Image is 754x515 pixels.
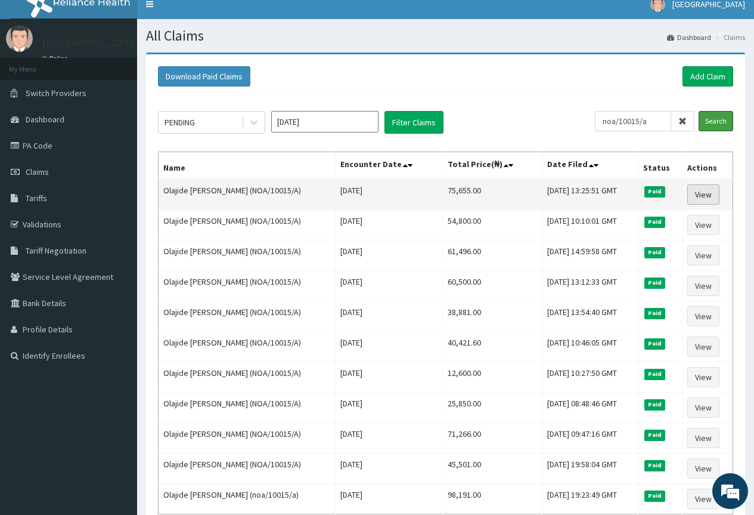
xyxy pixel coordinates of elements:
[687,337,719,357] a: View
[699,111,733,131] input: Search
[712,32,745,42] li: Claims
[542,301,638,332] td: [DATE] 13:54:40 GMT
[542,332,638,362] td: [DATE] 10:46:05 GMT
[271,111,378,132] input: Select Month and Year
[159,362,336,393] td: Olajide [PERSON_NAME] (NOA/10015/A)
[165,116,195,128] div: PENDING
[443,210,542,240] td: 54,800.00
[644,308,666,319] span: Paid
[6,25,33,52] img: User Image
[196,6,224,35] div: Minimize live chat window
[687,184,719,205] a: View
[687,276,719,296] a: View
[682,152,733,180] th: Actions
[159,152,336,180] th: Name
[542,179,638,210] td: [DATE] 13:25:51 GMT
[443,240,542,271] td: 61,496.00
[336,454,443,484] td: [DATE]
[336,179,443,210] td: [DATE]
[667,32,711,42] a: Dashboard
[687,489,719,509] a: View
[542,423,638,454] td: [DATE] 09:47:16 GMT
[26,193,47,203] span: Tariffs
[644,430,666,440] span: Paid
[42,38,140,48] p: [GEOGRAPHIC_DATA]
[443,179,542,210] td: 75,655.00
[644,491,666,501] span: Paid
[146,28,745,44] h1: All Claims
[69,150,165,271] span: We're online!
[336,240,443,271] td: [DATE]
[336,301,443,332] td: [DATE]
[542,271,638,301] td: [DATE] 13:12:33 GMT
[644,460,666,471] span: Paid
[336,484,443,514] td: [DATE]
[336,332,443,362] td: [DATE]
[159,240,336,271] td: Olajide [PERSON_NAME] (NOA/10015/A)
[159,210,336,240] td: Olajide [PERSON_NAME] (NOA/10015/A)
[158,66,250,87] button: Download Paid Claims
[443,152,542,180] th: Total Price(₦)
[687,306,719,326] a: View
[687,428,719,448] a: View
[336,393,443,423] td: [DATE]
[336,362,443,393] td: [DATE]
[644,338,666,349] span: Paid
[6,326,227,368] textarea: Type your message and hit 'Enter'
[159,179,336,210] td: Olajide [PERSON_NAME] (NOA/10015/A)
[22,60,48,90] img: d_794563401_company_1708531726252_794563401
[443,484,542,514] td: 98,191.00
[638,152,682,180] th: Status
[159,393,336,423] td: Olajide [PERSON_NAME] (NOA/10015/A)
[542,152,638,180] th: Date Filed
[644,186,666,197] span: Paid
[336,271,443,301] td: [DATE]
[62,67,200,82] div: Chat with us now
[542,454,638,484] td: [DATE] 19:58:04 GMT
[542,484,638,514] td: [DATE] 19:23:49 GMT
[159,332,336,362] td: Olajide [PERSON_NAME] (NOA/10015/A)
[443,362,542,393] td: 12,600.00
[644,217,666,227] span: Paid
[443,301,542,332] td: 38,881.00
[644,399,666,410] span: Paid
[682,66,733,87] a: Add Claim
[42,54,70,63] a: Online
[159,484,336,514] td: Olajide [PERSON_NAME] (noa/10015/a)
[159,454,336,484] td: Olajide [PERSON_NAME] (NOA/10015/A)
[26,245,86,256] span: Tariff Negotiation
[159,423,336,454] td: Olajide [PERSON_NAME] (NOA/10015/A)
[384,111,443,134] button: Filter Claims
[443,423,542,454] td: 71,266.00
[443,454,542,484] td: 45,501.00
[443,393,542,423] td: 25,850.00
[644,247,666,258] span: Paid
[542,240,638,271] td: [DATE] 14:59:58 GMT
[687,397,719,418] a: View
[687,245,719,266] a: View
[644,369,666,380] span: Paid
[159,271,336,301] td: Olajide [PERSON_NAME] (NOA/10015/A)
[595,111,671,131] input: Search by HMO ID
[443,332,542,362] td: 40,421.60
[26,166,49,177] span: Claims
[687,367,719,387] a: View
[542,210,638,240] td: [DATE] 10:10:01 GMT
[542,362,638,393] td: [DATE] 10:27:50 GMT
[542,393,638,423] td: [DATE] 08:48:46 GMT
[336,152,443,180] th: Encounter Date
[159,301,336,332] td: Olajide [PERSON_NAME] (NOA/10015/A)
[26,88,86,98] span: Switch Providers
[687,215,719,235] a: View
[443,271,542,301] td: 60,500.00
[687,458,719,479] a: View
[26,114,64,125] span: Dashboard
[336,423,443,454] td: [DATE]
[336,210,443,240] td: [DATE]
[644,277,666,288] span: Paid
